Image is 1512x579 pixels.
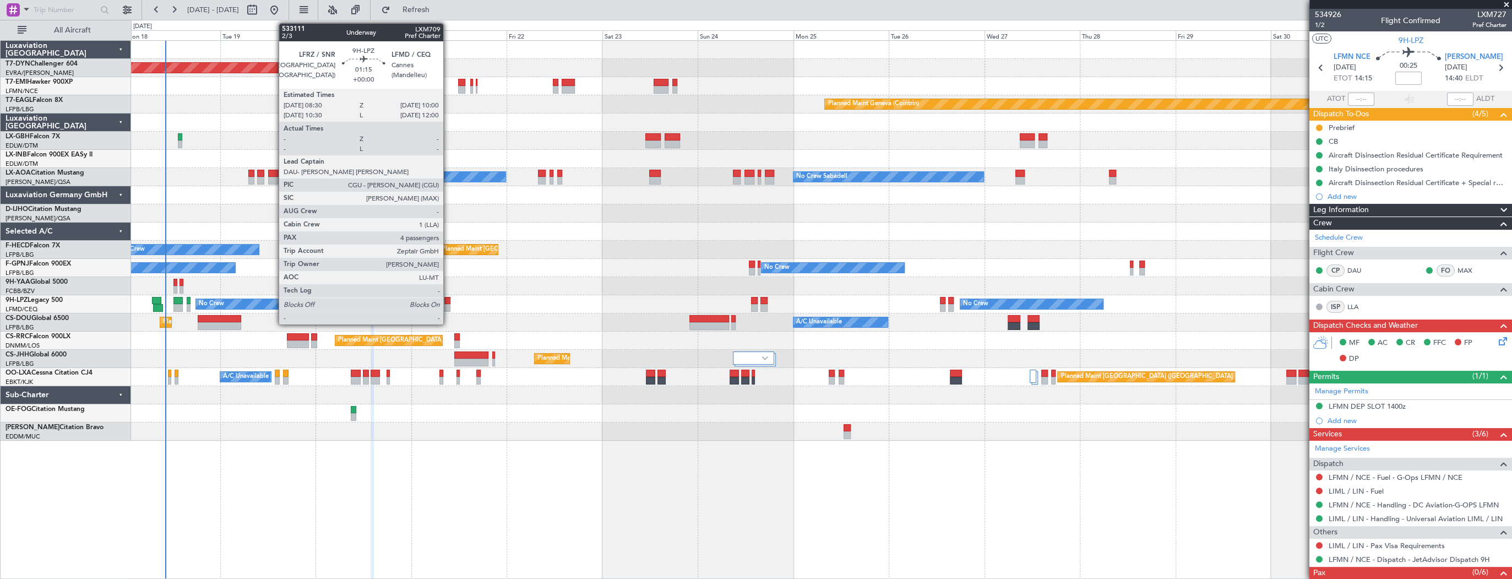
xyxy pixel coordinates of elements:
span: CS-RRC [6,333,29,340]
div: Mon 18 [124,30,220,40]
div: ISP [1326,301,1345,313]
div: Tue 19 [220,30,316,40]
a: LFPB/LBG [6,269,34,277]
button: Refresh [376,1,442,19]
a: F-HECDFalcon 7X [6,242,60,249]
a: F-GPNJFalcon 900EX [6,261,71,267]
div: Prebrief [1329,123,1355,132]
div: Thu 21 [411,30,507,40]
span: Flight Crew [1313,247,1354,259]
a: D-IJHOCitation Mustang [6,206,81,213]
img: arrow-gray.svg [762,356,768,360]
div: Flight Confirmed [1381,15,1440,26]
div: Fri 22 [507,30,602,40]
span: FP [1464,338,1472,349]
div: Planned Maint [GEOGRAPHIC_DATA] ([GEOGRAPHIC_DATA]) [442,241,615,258]
div: Add new [1328,416,1506,425]
a: CS-DOUGlobal 6500 [6,315,69,322]
a: MAX [1457,266,1482,275]
button: UTC [1312,34,1331,44]
a: FCBB/BZV [6,287,35,295]
span: 00:25 [1400,61,1417,72]
a: CS-JHHGlobal 6000 [6,351,67,358]
span: ALDT [1476,94,1494,105]
span: ETOT [1334,73,1352,84]
div: No Crew Sabadell [318,169,369,185]
a: LIML / LIN - Fuel [1329,486,1384,496]
div: No Crew [963,296,988,312]
span: CR [1406,338,1415,349]
div: Planned Maint [GEOGRAPHIC_DATA] ([GEOGRAPHIC_DATA] National) [1060,369,1260,385]
a: Manage Permits [1315,386,1368,397]
span: Others [1313,526,1337,539]
span: AC [1378,338,1388,349]
div: Thu 28 [1080,30,1176,40]
a: [PERSON_NAME]/QSA [6,214,70,223]
a: LLA [1347,302,1372,312]
span: Crew [1313,217,1332,230]
span: Dispatch To-Dos [1313,108,1369,121]
a: OE-FOGCitation Mustang [6,406,85,413]
span: D-IJHO [6,206,28,213]
a: EDDM/MUC [6,432,40,441]
div: FO [1437,264,1455,277]
a: LIML / LIN - Handling - Universal Aviation LIML / LIN [1329,514,1503,523]
span: Pref Charter [1472,20,1506,30]
a: EDLW/DTM [6,160,38,168]
span: (0/6) [1472,566,1488,578]
div: Wed 20 [316,30,411,40]
span: ATOT [1327,94,1345,105]
span: Dispatch Checks and Weather [1313,320,1418,332]
a: Manage Services [1315,443,1370,454]
a: LFPB/LBG [6,323,34,332]
span: (3/6) [1472,428,1488,440]
a: LFMD/CEQ [6,305,37,313]
div: CP [1326,264,1345,277]
div: Fri 29 [1176,30,1271,40]
div: No Crew [764,259,790,276]
a: CS-RRCFalcon 900LX [6,333,70,340]
span: All Aircraft [29,26,116,34]
div: Sat 30 [1271,30,1367,40]
span: 9H-LPZ [1399,35,1423,46]
div: Planned Maint [GEOGRAPHIC_DATA] ([GEOGRAPHIC_DATA]) [537,350,711,367]
a: LFMN/NCE [6,87,38,95]
a: 9H-YAAGlobal 5000 [6,279,68,285]
a: LIML / LIN - Pax Visa Requirements [1329,541,1445,550]
div: Aircraft Disinsection Residual Certificate Requirement [1329,150,1503,160]
span: Services [1313,428,1342,441]
div: No Crew Sabadell [796,169,847,185]
span: Leg Information [1313,204,1369,217]
div: A/C Unavailable [GEOGRAPHIC_DATA] ([GEOGRAPHIC_DATA] National) [223,369,428,385]
span: 1/2 [1315,20,1341,30]
div: Sun 24 [698,30,793,40]
a: LFPB/LBG [6,360,34,368]
span: (1/1) [1472,370,1488,382]
a: [PERSON_NAME]Citation Bravo [6,424,104,431]
a: [PERSON_NAME]/QSA [6,178,70,186]
div: CB [1329,137,1338,146]
div: Sat 23 [602,30,698,40]
span: T7-EMI [6,79,27,85]
span: LX-AOA [6,170,31,176]
span: DP [1349,354,1359,365]
a: Schedule Crew [1315,232,1363,243]
span: OE-FOG [6,406,31,413]
div: Tue 26 [889,30,985,40]
a: 9H-LPZLegacy 500 [6,297,63,304]
div: Mon 25 [793,30,889,40]
div: No Crew [199,296,224,312]
button: All Aircraft [12,21,119,39]
span: [PERSON_NAME] [6,424,59,431]
span: [DATE] - [DATE] [187,5,239,15]
span: LFMN NCE [1334,52,1370,63]
span: F-HECD [6,242,30,249]
span: 14:40 [1445,73,1462,84]
span: LX-INB [6,151,27,158]
a: LFPB/LBG [6,251,34,259]
span: 9H-YAA [6,279,30,285]
a: LFMN / NCE - Fuel - G-Ops LFMN / NCE [1329,473,1462,482]
span: LXM727 [1472,9,1506,20]
span: ELDT [1465,73,1483,84]
a: DNMM/LOS [6,342,40,350]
